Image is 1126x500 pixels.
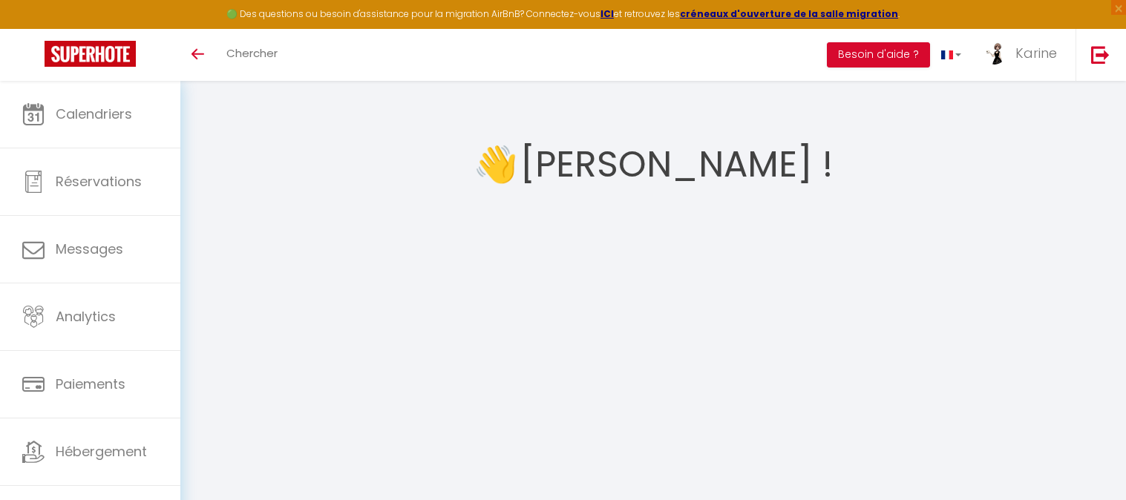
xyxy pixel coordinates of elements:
a: ICI [600,7,614,20]
span: Paiements [56,375,125,393]
span: Réservations [56,172,142,191]
a: ... Karine [972,29,1076,81]
img: ... [983,42,1006,65]
a: créneaux d'ouverture de la salle migration [680,7,898,20]
span: Hébergement [56,442,147,461]
span: Karine [1015,44,1057,62]
img: Super Booking [45,41,136,67]
span: 👋 [474,136,518,192]
button: Besoin d'aide ? [827,42,930,68]
span: Analytics [56,307,116,326]
span: Calendriers [56,105,132,123]
h1: [PERSON_NAME] ! [520,120,833,209]
span: Chercher [226,45,278,61]
img: logout [1091,45,1110,64]
a: Chercher [215,29,289,81]
iframe: welcome-outil.mov [416,209,891,476]
span: Messages [56,240,123,258]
